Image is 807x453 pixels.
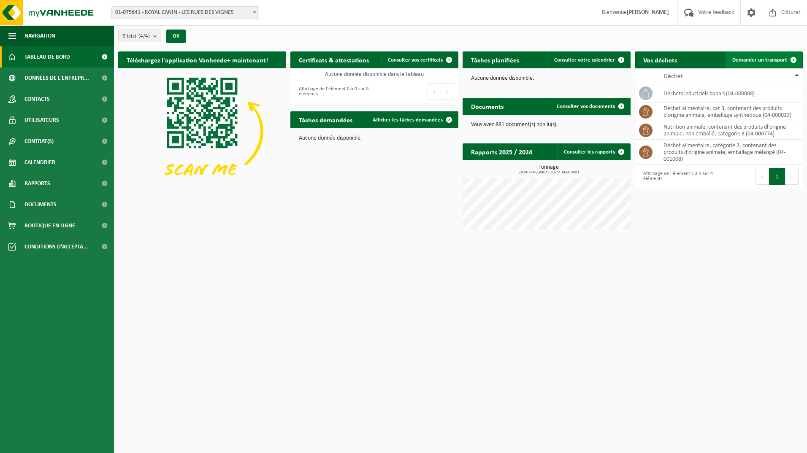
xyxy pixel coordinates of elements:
td: déchets industriels banals (04-000008) [657,84,803,102]
span: 01-075641 - ROYAL CANIN - LES RUES DES VIGNES [111,6,259,19]
p: Aucune donnée disponible. [471,75,622,81]
span: 01-075641 - ROYAL CANIN - LES RUES DES VIGNES [112,7,259,19]
p: Vous avez 881 document(s) non lu(s). [471,122,622,128]
span: Déchet [663,73,683,80]
button: 1 [769,168,785,185]
h2: Rapports 2025 / 2024 [463,143,541,160]
a: Afficher les tâches demandées [366,111,458,128]
span: Documents [24,194,57,215]
h3: Tonnage [467,164,631,175]
span: Consulter vos documents [557,104,615,109]
span: Consulter vos certificats [388,57,443,63]
strong: [PERSON_NAME] [627,9,669,16]
span: Site(s) [123,30,150,43]
span: Navigation [24,25,55,46]
h2: Téléchargez l'application Vanheede+ maintenant! [118,51,276,68]
span: Consulter votre calendrier [554,57,615,63]
div: Affichage de l'élément 1 à 4 sur 4 éléments [639,167,715,186]
button: Previous [428,83,441,100]
span: Données de l'entrepr... [24,67,89,89]
a: Demander un transport [726,51,802,68]
button: Next [441,83,454,100]
h2: Tâches demandées [290,111,361,128]
button: Next [785,168,799,185]
span: Utilisateurs [24,110,59,131]
button: OK [166,30,186,43]
span: Calendrier [24,152,55,173]
span: Tableau de bord [24,46,70,67]
p: Aucune donnée disponible. [299,135,450,141]
span: 2024: 6047,840 t - 2025: 3414,040 t [467,170,631,175]
h2: Certificats & attestations [290,51,377,68]
button: Previous [756,168,769,185]
a: Consulter votre calendrier [547,51,630,68]
td: Aucune donnée disponible dans le tableau [290,68,458,80]
a: Consulter les rapports [557,143,630,160]
span: Afficher les tâches demandées [373,117,443,123]
td: déchet alimentaire, cat 3, contenant des produits d'origine animale, emballage synthétique (04-00... [657,102,803,121]
span: Contacts [24,89,50,110]
td: déchet alimentaire, catégorie 2, contenant des produits d'origine animale, emballage mélangé (04-... [657,140,803,165]
count: (4/4) [138,33,150,39]
span: Conditions d'accepta... [24,236,88,257]
span: Rapports [24,173,50,194]
td: nutrition animale, contenant des produits dl'origine animale, non emballé, catégorie 3 (04-000774) [657,121,803,140]
button: Site(s)(4/4) [118,30,161,42]
div: Affichage de l'élément 0 à 0 sur 0 éléments [295,82,370,101]
span: Contrat(s) [24,131,54,152]
h2: Tâches planifiées [463,51,528,68]
img: Download de VHEPlus App [118,68,286,194]
span: Boutique en ligne [24,215,75,236]
a: Consulter vos certificats [381,51,458,68]
h2: Documents [463,98,512,114]
span: Demander un transport [732,57,787,63]
a: Consulter vos documents [550,98,630,115]
h2: Vos déchets [635,51,685,68]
